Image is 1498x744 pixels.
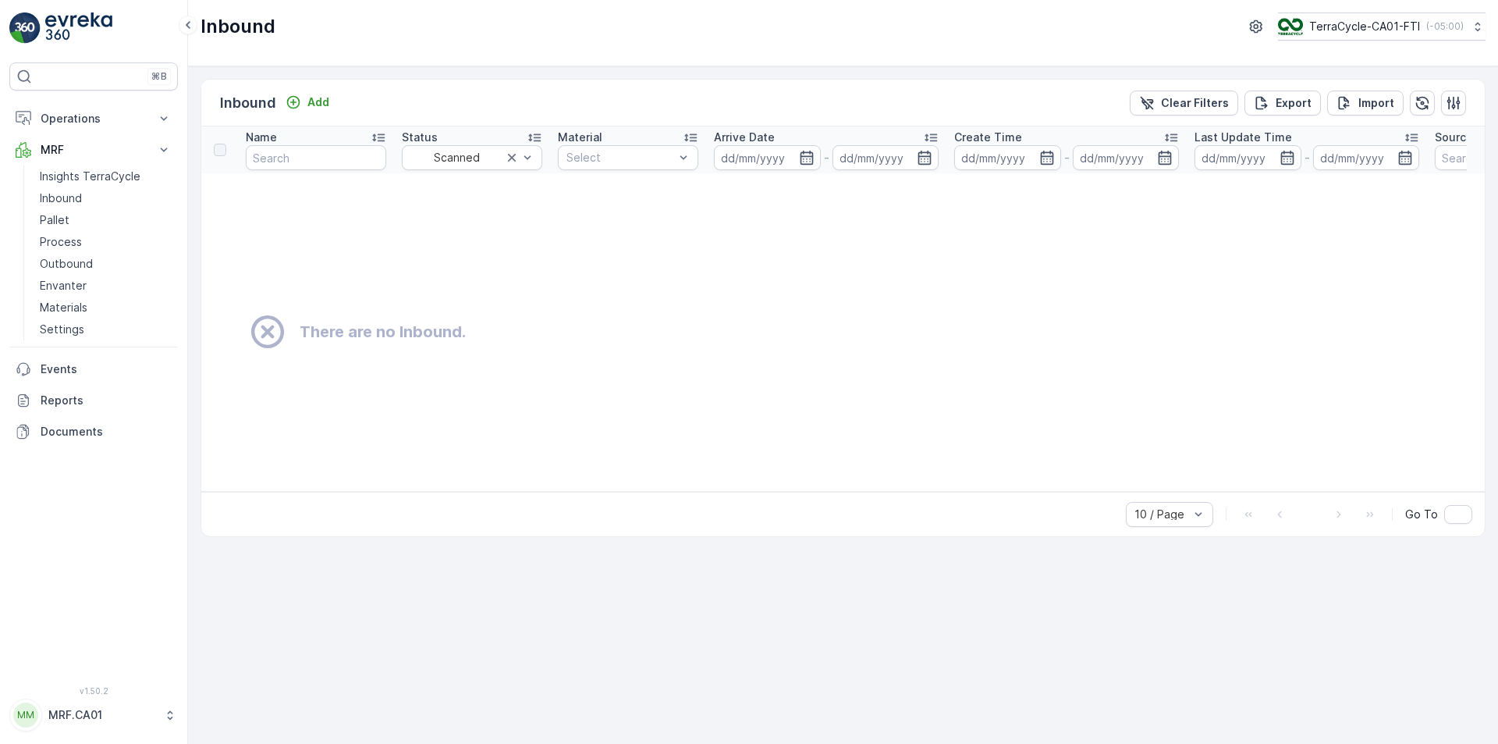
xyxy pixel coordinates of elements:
[1313,145,1420,170] input: dd/mm/yyyy
[714,130,775,145] p: Arrive Date
[220,92,276,114] p: Inbound
[1278,12,1486,41] button: TerraCycle-CA01-FTI(-05:00)
[45,12,112,44] img: logo_light-DOdMpM7g.png
[41,424,172,440] p: Documents
[954,130,1022,145] p: Create Time
[34,253,178,275] a: Outbound
[1130,91,1238,116] button: Clear Filters
[9,416,178,447] a: Documents
[9,354,178,385] a: Events
[1309,19,1420,34] p: TerraCycle-CA01-FTI
[1161,95,1229,111] p: Clear Filters
[34,297,178,319] a: Materials
[40,212,69,228] p: Pallet
[246,130,277,145] p: Name
[832,145,939,170] input: dd/mm/yyyy
[1435,130,1473,145] p: Source
[402,130,438,145] p: Status
[1276,95,1312,111] p: Export
[34,209,178,231] a: Pallet
[48,707,156,723] p: MRF.CA01
[9,686,178,696] span: v 1.50.2
[34,275,178,297] a: Envanter
[824,148,829,167] p: -
[40,300,87,315] p: Materials
[41,361,172,377] p: Events
[13,703,38,728] div: MM
[246,145,386,170] input: Search
[1358,95,1394,111] p: Import
[9,699,178,732] button: MMMRF.CA01
[34,166,178,187] a: Insights TerraCycle
[566,150,674,166] p: Select
[1305,148,1310,167] p: -
[40,256,93,272] p: Outbound
[40,190,82,206] p: Inbound
[34,187,178,209] a: Inbound
[34,319,178,340] a: Settings
[34,231,178,253] a: Process
[1064,148,1070,167] p: -
[201,14,275,39] p: Inbound
[40,234,82,250] p: Process
[40,278,87,294] p: Envanter
[1426,20,1464,33] p: ( -05:00 )
[41,142,147,158] p: MRF
[307,94,329,110] p: Add
[558,130,602,145] p: Material
[714,145,821,170] input: dd/mm/yyyy
[954,145,1061,170] input: dd/mm/yyyy
[151,70,167,83] p: ⌘B
[40,169,140,184] p: Insights TerraCycle
[1327,91,1404,116] button: Import
[9,103,178,134] button: Operations
[1073,145,1180,170] input: dd/mm/yyyy
[9,12,41,44] img: logo
[1405,507,1438,522] span: Go To
[9,385,178,416] a: Reports
[1194,130,1292,145] p: Last Update Time
[1194,145,1301,170] input: dd/mm/yyyy
[40,322,84,337] p: Settings
[41,111,147,126] p: Operations
[1244,91,1321,116] button: Export
[279,93,335,112] button: Add
[41,393,172,408] p: Reports
[1278,18,1303,35] img: TC_BVHiTW6.png
[9,134,178,166] button: MRF
[300,320,466,344] h2: There are no Inbound.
